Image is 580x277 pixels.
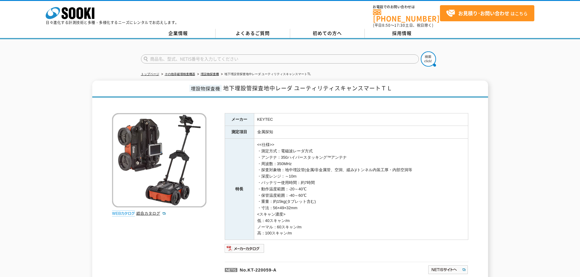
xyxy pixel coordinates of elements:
span: お電話でのお問い合わせは [373,5,440,9]
img: NETISサイトへ [428,265,468,275]
span: 埋設物探査機 [189,85,222,92]
a: 総合カタログ [136,211,166,216]
input: 商品名、型式、NETIS番号を入力してください [141,54,419,64]
a: 埋設物探査機 [201,72,219,76]
img: メーカーカタログ [225,244,265,253]
a: 企業情報 [141,29,216,38]
a: お見積り･お問い合わせはこちら [440,5,534,21]
span: 地下埋設管探査地中レーダ ユーティリティスキャンスマートＴＬ [223,84,392,92]
a: よくあるご質問 [216,29,290,38]
span: はこちら [446,9,528,18]
th: 測定項目 [225,126,254,139]
a: メーカーカタログ [225,248,265,252]
img: 地下埋設管探査地中レーダ ユーティリティスキャンスマートTL [112,113,206,207]
a: トップページ [141,72,159,76]
a: 採用情報 [365,29,439,38]
img: webカタログ [112,210,135,216]
span: 8:50 [382,23,391,28]
span: 初めての方へ [313,30,342,36]
img: btn_search.png [421,51,436,67]
p: No.KT-220059-A [225,262,369,276]
strong: お見積り･お問い合わせ [458,9,509,17]
th: メーカー [225,113,254,126]
th: 特長 [225,139,254,240]
td: KEYTEC [254,113,468,126]
td: 金属探知 [254,126,468,139]
span: 17:30 [394,23,405,28]
td: <<仕様>> ・測定方式：電磁波レーダ方式 ・アンテナ：350ハイパースタッキング™アンテナ ・周波数：350MHz ・探査対象物：地中埋設管(金属/非金属管、空洞、緩み)/トンネル内装工厚・内... [254,139,468,240]
li: 地下埋設管探査地中レーダ ユーティリティスキャンスマートTL [220,71,311,78]
p: 日々進化する計測技術と多種・多様化するニーズにレンタルでお応えします。 [46,21,179,24]
span: (平日 ～ 土日、祝日除く) [373,23,433,28]
a: その他非破壊検査機器 [165,72,195,76]
a: 初めての方へ [290,29,365,38]
a: [PHONE_NUMBER] [373,9,440,22]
